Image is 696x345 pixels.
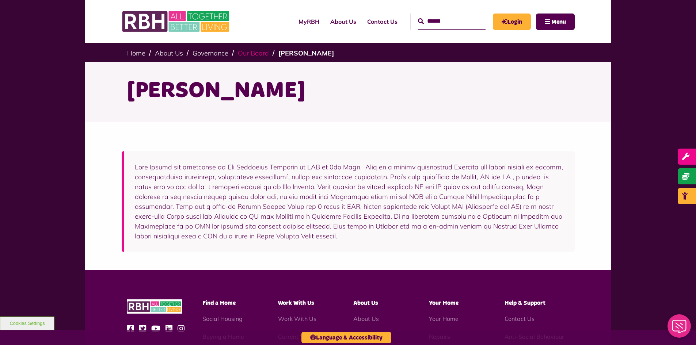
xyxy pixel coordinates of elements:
[429,300,459,306] span: Your Home
[278,315,316,322] a: Work With Us
[135,162,564,241] p: Lore Ipsumd sit ametconse ad Eli Seddoeius Temporin ut LAB et 0do Magn. Aliq en a minimv quisnost...
[362,12,403,31] a: Contact Us
[353,315,379,322] a: About Us
[278,300,314,306] span: Work With Us
[202,315,243,322] a: Social Housing
[493,14,531,30] a: MyRBH
[536,14,575,30] button: Navigation
[663,312,696,345] iframe: Netcall Web Assistant for live chat
[127,299,182,314] img: RBH
[127,77,569,105] h1: [PERSON_NAME]
[551,19,566,25] span: Menu
[505,300,545,306] span: Help & Support
[293,12,325,31] a: MyRBH
[202,300,236,306] span: Find a Home
[238,49,269,57] a: Our Board
[122,7,231,36] img: RBH
[353,300,378,306] span: About Us
[325,12,362,31] a: About Us
[193,49,228,57] a: Governance
[418,14,486,29] input: Search
[127,49,145,57] a: Home
[155,49,183,57] a: About Us
[429,315,459,322] a: Your Home
[301,332,391,343] button: Language & Accessibility
[278,49,334,57] a: [PERSON_NAME]
[505,315,535,322] a: Contact Us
